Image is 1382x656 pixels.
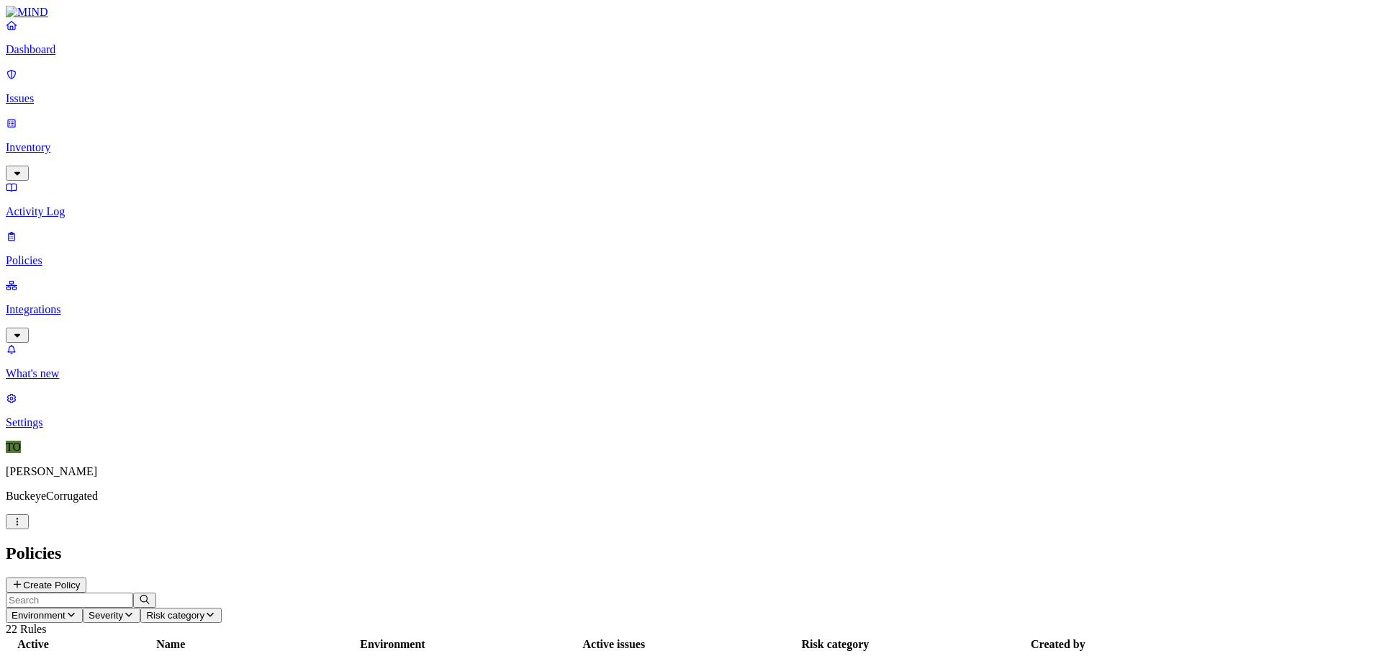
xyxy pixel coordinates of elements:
div: Environment [284,638,502,651]
a: Policies [6,230,1376,267]
p: Inventory [6,141,1376,154]
p: Policies [6,254,1376,267]
a: MIND [6,6,1376,19]
a: Inventory [6,117,1376,179]
a: What's new [6,343,1376,380]
div: Active issues [505,638,723,651]
p: BuckeyeCorrugated [6,490,1376,503]
p: Issues [6,92,1376,105]
a: Settings [6,392,1376,429]
div: Name [61,638,281,651]
p: [PERSON_NAME] [6,465,1376,478]
p: Integrations [6,303,1376,316]
img: MIND [6,6,48,19]
a: Dashboard [6,19,1376,56]
div: Risk category [726,638,945,651]
a: Activity Log [6,181,1376,218]
p: What's new [6,367,1376,380]
div: Created by [948,638,1168,651]
a: Integrations [6,279,1376,341]
a: Issues [6,68,1376,105]
h2: Policies [6,544,1376,563]
span: 22 Rules [6,623,46,635]
span: TO [6,441,21,453]
div: Active [8,638,58,651]
button: Create Policy [6,578,86,593]
p: Dashboard [6,43,1376,56]
span: Risk category [146,610,204,621]
span: Environment [12,610,66,621]
input: Search [6,593,133,608]
p: Activity Log [6,205,1376,218]
p: Settings [6,416,1376,429]
span: Severity [89,610,123,621]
